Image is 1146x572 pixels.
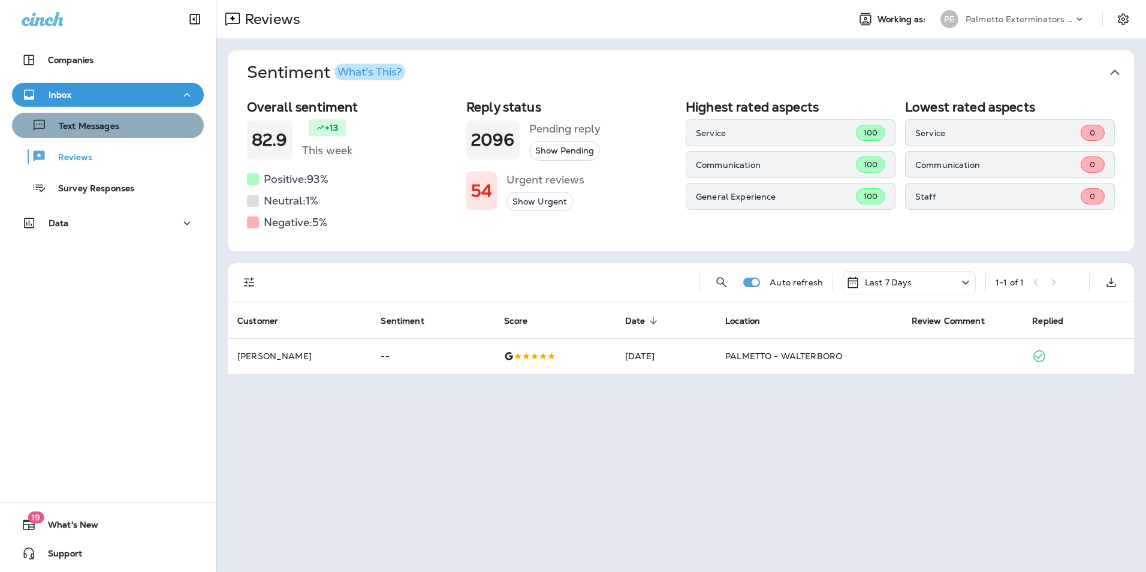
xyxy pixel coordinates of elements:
[504,316,527,326] span: Score
[247,62,405,83] h1: Sentiment
[12,83,204,107] button: Inbox
[49,218,69,228] p: Data
[1032,316,1063,326] span: Replied
[725,315,776,326] span: Location
[12,541,204,565] button: Support
[237,351,361,361] p: [PERSON_NAME]
[1090,159,1095,170] span: 0
[325,122,338,134] p: +13
[237,316,278,326] span: Customer
[47,121,119,133] p: Text Messages
[915,160,1081,170] p: Communication
[12,113,204,138] button: Text Messages
[381,316,424,326] span: Sentiment
[49,90,71,100] p: Inbox
[466,100,676,115] h2: Reply status
[471,130,515,150] h1: 2096
[877,14,928,25] span: Working as:
[36,520,98,534] span: What's New
[915,192,1081,201] p: Staff
[696,128,856,138] p: Service
[864,128,877,138] span: 100
[996,278,1024,287] div: 1 - 1 of 1
[915,128,1081,138] p: Service
[625,316,646,326] span: Date
[686,100,895,115] h2: Highest rated aspects
[334,64,405,80] button: What's This?
[252,130,288,150] h1: 82.9
[1099,270,1123,294] button: Export as CSV
[504,315,543,326] span: Score
[264,191,318,210] h5: Neutral: 1 %
[264,170,328,189] h5: Positive: 93 %
[696,160,856,170] p: Communication
[12,513,204,537] button: 19What's New
[865,278,912,287] p: Last 7 Days
[228,95,1134,251] div: SentimentWhat's This?
[529,119,601,139] h5: Pending reply
[940,10,958,28] div: PE
[381,315,439,326] span: Sentiment
[912,316,985,326] span: Review Comment
[237,315,294,326] span: Customer
[337,67,402,77] div: What's This?
[12,144,204,169] button: Reviews
[371,338,494,374] td: --
[864,159,877,170] span: 100
[237,270,261,294] button: Filters
[506,192,573,212] button: Show Urgent
[36,549,82,563] span: Support
[1090,191,1095,201] span: 0
[506,170,584,189] h5: Urgent reviews
[529,141,600,161] button: Show Pending
[1090,128,1095,138] span: 0
[471,181,492,201] h1: 54
[616,338,716,374] td: [DATE]
[725,316,760,326] span: Location
[770,278,823,287] p: Auto refresh
[247,100,457,115] h2: Overall sentiment
[178,7,212,31] button: Collapse Sidebar
[12,211,204,235] button: Data
[905,100,1115,115] h2: Lowest rated aspects
[237,50,1144,95] button: SentimentWhat's This?
[966,14,1073,24] p: Palmetto Exterminators LLC
[264,213,327,232] h5: Negative: 5 %
[12,175,204,200] button: Survey Responses
[696,192,856,201] p: General Experience
[912,315,1000,326] span: Review Comment
[28,511,44,523] span: 19
[1032,315,1079,326] span: Replied
[725,351,842,362] span: PALMETTO - WALTERBORO
[240,10,300,28] p: Reviews
[12,48,204,72] button: Companies
[1112,8,1134,30] button: Settings
[710,270,734,294] button: Search Reviews
[864,191,877,201] span: 100
[46,183,134,195] p: Survey Responses
[48,55,94,65] p: Companies
[302,141,352,160] h5: This week
[625,315,661,326] span: Date
[46,152,92,164] p: Reviews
